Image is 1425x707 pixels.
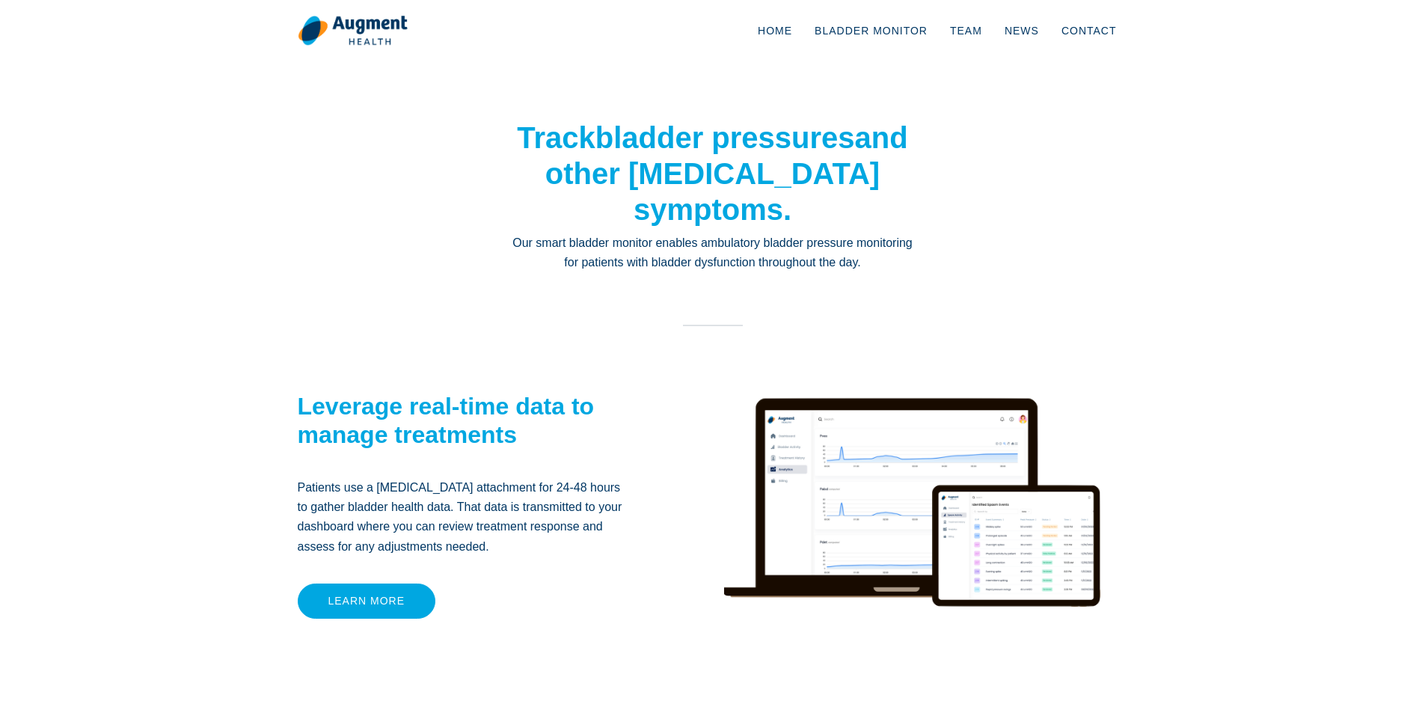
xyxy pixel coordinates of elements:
p: Patients use a [MEDICAL_DATA] attachment for 24-48 hours to gather bladder health data. That data... [298,478,631,557]
a: News [993,6,1050,55]
strong: bladder pressures [595,121,855,154]
h2: Leverage real-time data to manage treatments [298,392,631,450]
a: Home [747,6,803,55]
h1: Track and other [MEDICAL_DATA] symptoms. [511,120,915,227]
a: Learn more [298,584,436,619]
a: Bladder Monitor [803,6,939,55]
img: logo [298,15,408,46]
a: Team [939,6,993,55]
a: Contact [1050,6,1128,55]
img: device render [724,358,1101,695]
p: Our smart bladder monitor enables ambulatory bladder pressure monitoring for patients with bladde... [511,233,915,273]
